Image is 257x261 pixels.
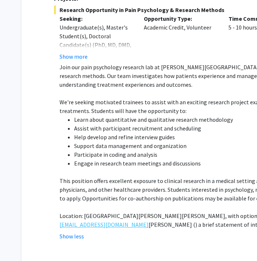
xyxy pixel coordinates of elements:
a: [EMAIL_ADDRESS][DOMAIN_NAME] [60,220,149,229]
p: Opportunity Type: [144,14,218,23]
div: Academic Credit, Volunteer [138,14,223,61]
button: Show less [60,232,84,241]
iframe: Chat [5,228,31,256]
div: Undergraduate(s), Master's Student(s), Doctoral Candidate(s) (PhD, MD, DMD, PharmD, etc.), Postdo... [60,23,133,84]
p: Seeking: [60,14,133,23]
button: Show more [60,52,88,61]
